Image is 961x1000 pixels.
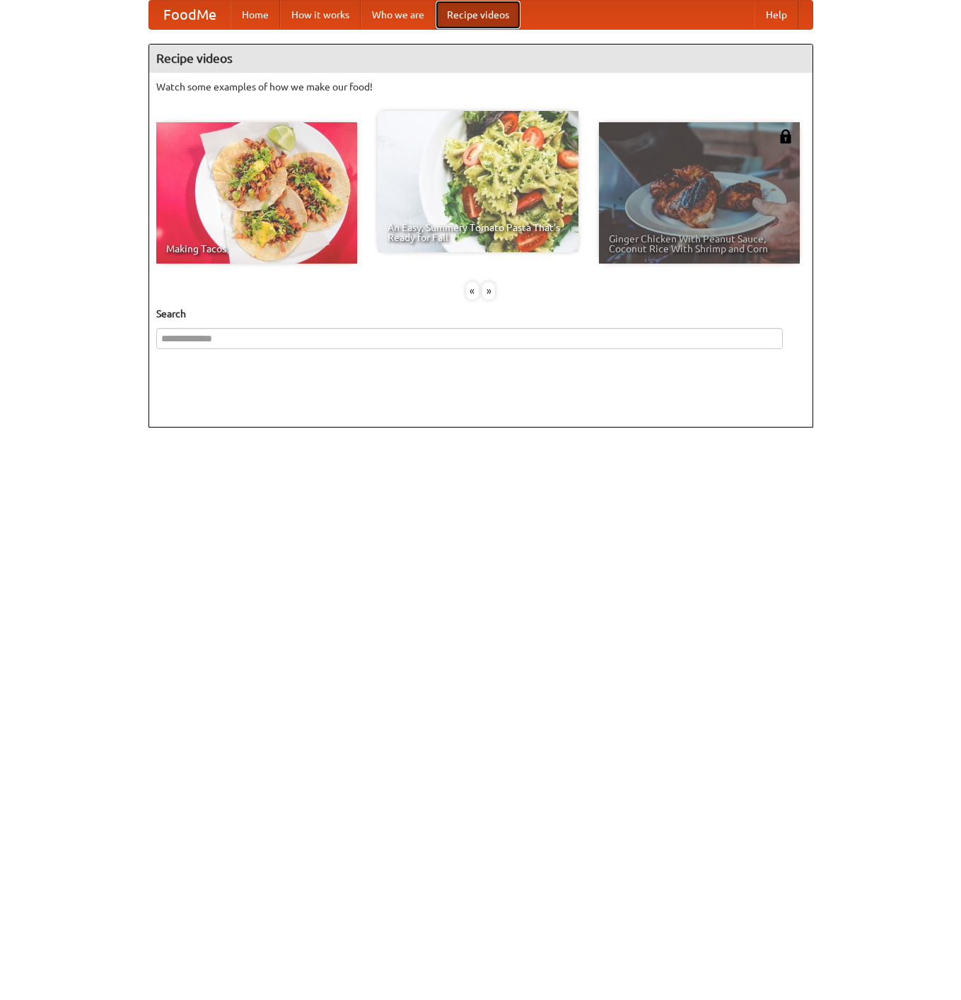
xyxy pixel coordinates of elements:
a: An Easy, Summery Tomato Pasta That's Ready for Fall [378,111,578,252]
a: Who we are [361,1,436,29]
a: Recipe videos [436,1,520,29]
a: FoodMe [149,1,231,29]
a: Home [231,1,280,29]
img: 483408.png [779,129,793,143]
h5: Search [156,307,805,321]
a: Making Tacos [156,122,357,264]
div: » [482,282,495,300]
div: « [466,282,479,300]
a: Help [755,1,798,29]
span: An Easy, Summery Tomato Pasta That's Ready for Fall [388,223,569,242]
a: How it works [280,1,361,29]
span: Making Tacos [166,244,347,254]
h4: Recipe videos [149,45,813,73]
p: Watch some examples of how we make our food! [156,80,805,94]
